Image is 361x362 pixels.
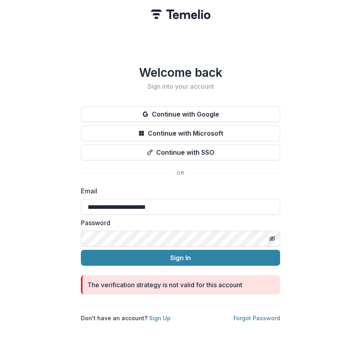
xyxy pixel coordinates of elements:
label: Email [81,186,275,196]
button: Continue with Google [81,106,280,122]
img: Temelio [151,10,210,19]
button: Toggle password visibility [266,232,279,245]
h2: Sign into your account [81,83,280,90]
button: Sign In [81,250,280,266]
p: Don't have an account? [81,314,171,322]
button: Continue with Microsoft [81,125,280,141]
div: The verification strategy is not valid for this account [87,280,242,290]
h1: Welcome back [81,65,280,80]
label: Password [81,218,275,228]
button: Continue with SSO [81,144,280,160]
a: Forgot Password [233,315,280,321]
a: Sign Up [149,315,171,321]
